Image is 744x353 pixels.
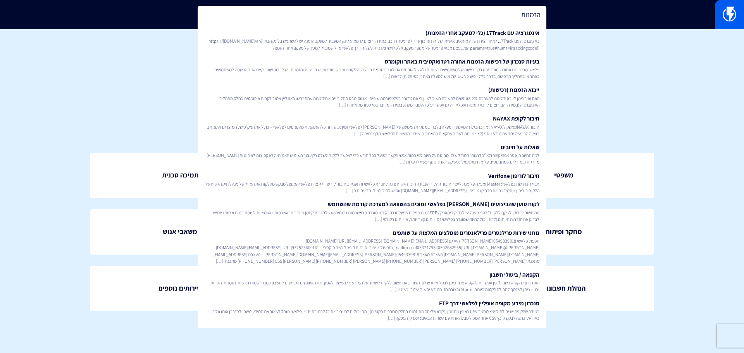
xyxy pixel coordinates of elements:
a: מחקר ופיתוח [474,209,654,255]
a: ייבוא הזמנות (רכישות)האם ואיך ניתן לייבא הזמנות למערכת לפני שניגשים לתשובה חשוב לציין כי אם מדובר... [201,83,542,111]
a: הקפאה / ביטולי חשבוןהאם ניתן להקפיא חשבון? אין אפשרות להקפיא מנוי, ניתן לבטל ולחדש לפי הצורך. אם ... [201,267,542,296]
span: מה חשוב לבדוק ולשקף ללקוח? לפני מענה יש לבדוק דימארק / SPFכמות מיילים שנשלחו בפרק זמן מוגדר מראשכ... [205,209,539,222]
a: הנהלת חשבונות [474,266,654,311]
a: חיבור לוריפון Verifoneחבילה נדרשת בפלאשי: Master ומעלה על מנת לייצר חיבור תהליך העבודה הינו: הלקו... [201,169,542,197]
span: האם ניתן להקפיא חשבון? אין אפשרות להקפיא מנוי, ניתן לבטל ולחדש לפי הצורך. אם חשוב ללקוח לשמור על ... [205,279,539,293]
a: משפטי [474,153,654,198]
a: תמיכה טכנית [90,153,270,198]
span: חיבור NAYAXממשק ל NAYAX זמין בחבילת המאסטר ומעלה בלבד. במסגרת הממשק של [PERSON_NAME] לפלאשי זמין:... [205,124,539,137]
input: חיפוש מהיר... [198,6,546,24]
span: שירותים נוספים [158,283,201,293]
span: משאבי אנוש [163,227,197,237]
span: חבילה נדרשת בפלאשי: Master ומעלה על מנת לייצר חיבור תהליך העבודה הינו: הלקוח פונה לחברת פלאשי והת... [205,181,539,194]
span: משפטי [554,170,573,180]
p: צוות פלאשי היקר , כאן תוכלו למצוא נהלים ותשובות לכל תפקיד בארגון שלנו שיעזרו לכם להצליח. [12,64,732,77]
a: משאבי אנוש [90,209,270,255]
a: אינטגרציה עם 17Track (כלי למעקב אחרי הזמנות)באינטגרציה עם 17Track, לאחר יצירת שדה מותאים אישית וש... [201,26,542,54]
span: פלאשי מסנכרנת אחורה בוורדפרס רק רכישות של משתמשים רשומים ולא של אורחים אם לא נכנסה אף רכישה והלקו... [205,66,539,79]
a: נותני שירות פרילנסרים פרילאנסרים מומלצים המלצות על שותפיםתפעול פלאשי 0549339818 [PERSON_NAME] היא... [201,226,542,267]
span: למה החיוב הוא פר אנשי קשר ולא “מדרגות” המודל שלנו מבוסס על חיוב לפי כמות אנשי הקשר בפועל בכל חודש... [205,152,539,165]
a: שאלות על חיוביםלמה החיוב הוא פר אנשי קשר ולא “מדרגות” המודל שלנו מבוסס על חיוב לפי כמות אנשי הקשר... [201,140,542,169]
a: שירותים נוספים [90,266,270,311]
span: האם ואיך ניתן לייבא הזמנות למערכת לפני שניגשים לתשובה חשוב לציין כי אם מדובר בפלטפורמת שופיפיי או... [205,95,539,108]
a: סנכרון מידע מקופה אופליין לפלאשי דרך FTPבמידה שלקופה יש יכולת לייצא מסמך CSV באופן מתוזמן (נקרא ש... [201,296,542,325]
span: הנהלת חשבונות [542,283,586,293]
a: לקוח טוען שהביצועים [PERSON_NAME] בפלאשי נמוכים בהשוואה למערכת קודמת שהשתמשמה חשוב לבדוק ולשקף לל... [201,197,542,226]
span: תפעול פלאשי 0549339818 [PERSON_NAME] היא גם [EMAIL_ADDRESS][DOMAIN_NAME] [EMAIL_ADDRESS]⁩[URL][DO... [205,238,539,264]
span: מחקר ופיתוח [546,227,582,237]
span: באינטגרציה עם 17Track, לאחר יצירת שדה מותאים אישית ושליחת עדכון ערך לפרמטר דרכם.במידה ורוצים להטמ... [205,38,539,51]
span: תמיכה טכנית [162,170,198,180]
a: בעיות סנכרון של רכישות הזמנות אחורה רטרואקטיבית באתר ווקומרספלאשי מסנכרנת אחורה בוורדפרס רק רכישו... [201,54,542,83]
a: חיבור לקופת NAYAXחיבור NAYAXממשק ל NAYAX זמין בחבילת המאסטר ומעלה בלבד. במסגרת הממשק של [PERSON_N... [201,111,542,140]
span: במידה שלקופה יש יכולת לייצא מסמך CSV באופן מתוזמן (נקרא שליחה מתוזמנת בחלק מחברות הקופות), והם יכ... [205,308,539,321]
h1: מנהל ידע ארגוני [12,41,732,56]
